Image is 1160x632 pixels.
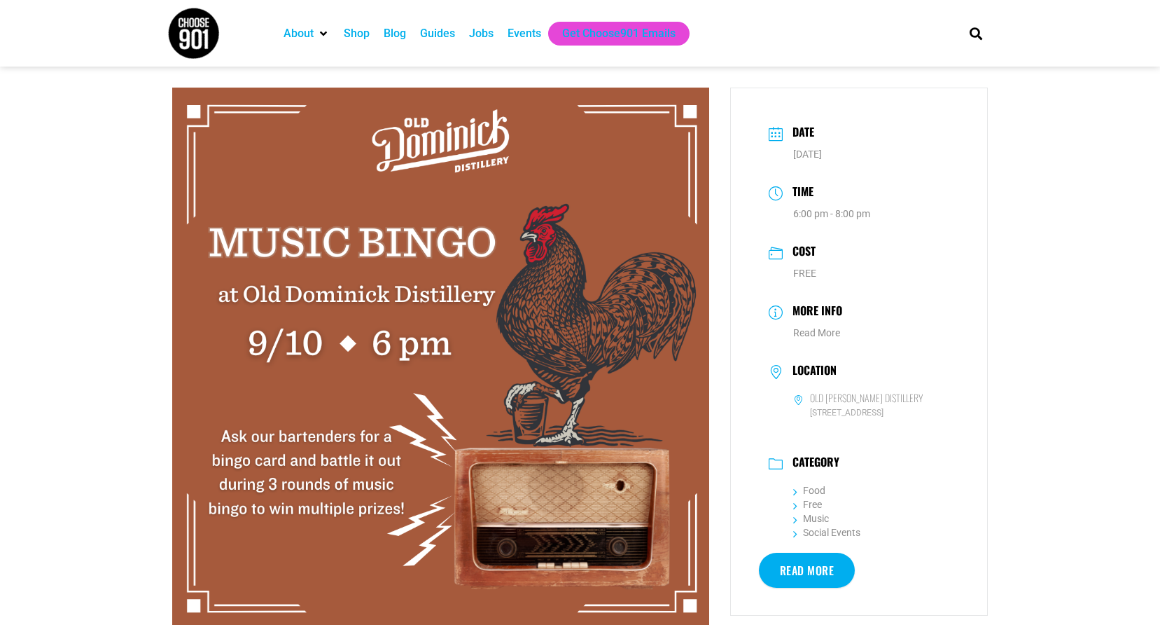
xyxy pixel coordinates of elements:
[785,364,837,380] h3: Location
[793,513,829,524] a: Music
[793,527,860,538] a: Social Events
[785,455,839,472] h3: Category
[793,485,825,496] a: Food
[384,25,406,42] a: Blog
[964,22,987,45] div: Search
[785,302,842,322] h3: More Info
[793,208,870,219] abbr: 6:00 pm - 8:00 pm
[793,406,950,420] span: [STREET_ADDRESS]
[420,25,455,42] a: Guides
[508,25,541,42] a: Events
[284,25,314,42] a: About
[793,499,822,510] a: Free
[759,553,855,588] a: Read More
[793,149,822,160] span: [DATE]
[769,266,950,281] dd: FREE
[785,183,813,203] h3: Time
[785,123,814,144] h3: Date
[344,25,370,42] a: Shop
[562,25,676,42] a: Get Choose901 Emails
[810,392,923,404] h6: Old [PERSON_NAME] Distillery
[277,22,337,46] div: About
[785,242,816,263] h3: Cost
[277,22,946,46] nav: Main nav
[469,25,494,42] a: Jobs
[793,327,840,338] a: Read More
